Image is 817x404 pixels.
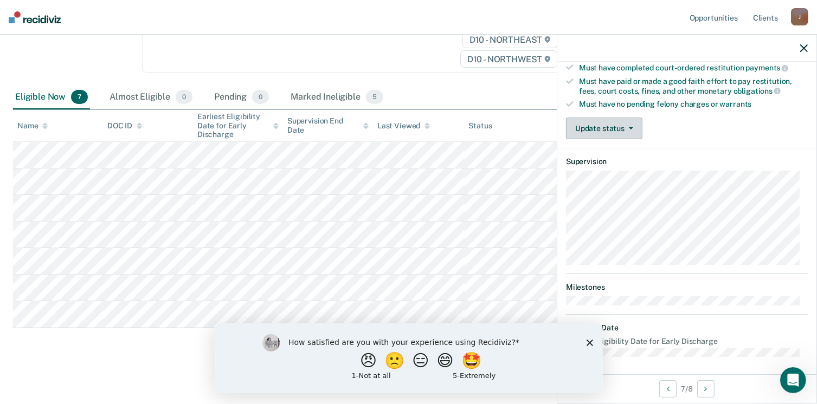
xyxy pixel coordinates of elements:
dt: Supervision [566,157,808,166]
button: Next Opportunity [697,380,715,398]
div: Must have paid or made a good faith effort to pay restitution, fees, court costs, fines, and othe... [579,77,808,95]
span: D10 - NORTHWEST [460,50,558,68]
dt: Eligibility Date [566,323,808,333]
dt: Milestones [566,283,808,292]
span: warrants [720,100,752,108]
div: J [791,8,808,25]
div: Eligible Now [13,86,90,109]
span: D10 - NORTHEAST [462,31,558,48]
span: 0 [176,90,192,104]
span: obligations [734,87,781,95]
iframe: Intercom live chat [780,367,806,393]
div: DOC ID [107,121,142,131]
div: Pending [212,86,271,109]
span: 7 [71,90,88,104]
div: Almost Eligible [107,86,195,109]
div: Marked Ineligible [288,86,385,109]
div: Name [17,121,48,131]
dt: Earliest Eligibility Date for Early Discharge [566,337,808,346]
div: Status [469,121,492,131]
span: 5 [366,90,383,104]
span: payments [746,63,789,72]
div: Supervision End Date [287,116,369,135]
iframe: Survey by Kim from Recidiviz [215,323,603,393]
img: Recidiviz [9,11,61,23]
div: Last Viewed [377,121,430,131]
div: Must have completed court-ordered restitution [579,63,808,73]
button: Update status [566,118,642,139]
div: Must have no pending felony charges or [579,100,808,109]
div: 7 / 8 [557,374,816,403]
button: Previous Opportunity [659,380,677,398]
div: Earliest Eligibility Date for Early Discharge [197,112,279,139]
span: 0 [252,90,269,104]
